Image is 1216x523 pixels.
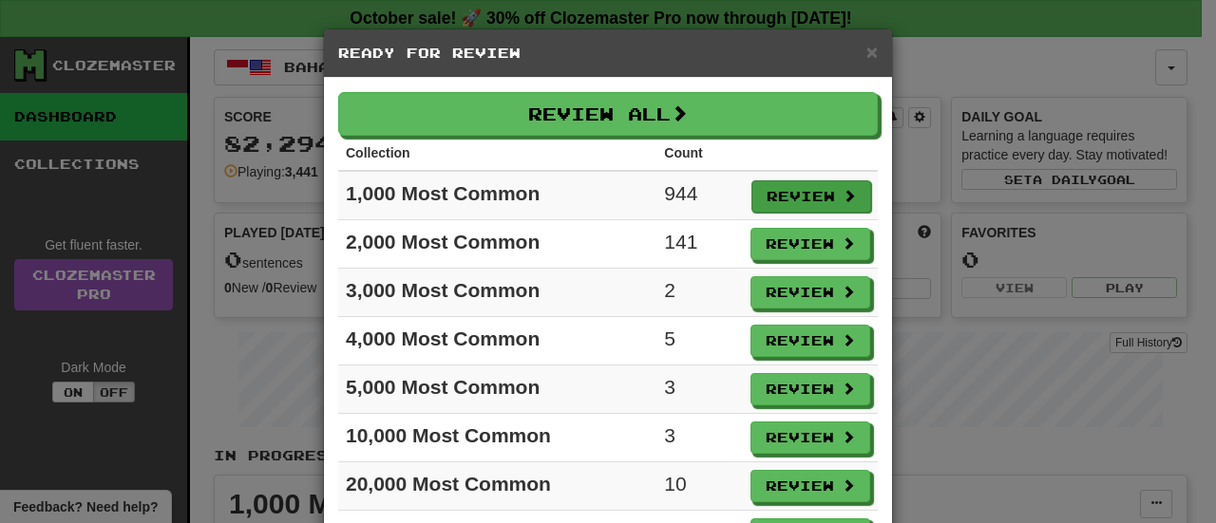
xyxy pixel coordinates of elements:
[750,373,870,405] button: Review
[338,92,878,136] button: Review All
[656,365,743,414] td: 3
[656,462,743,511] td: 10
[751,180,871,213] button: Review
[866,41,878,63] span: ×
[656,414,743,462] td: 3
[656,171,743,220] td: 944
[656,317,743,365] td: 5
[338,317,656,365] td: 4,000 Most Common
[750,276,870,308] button: Review
[338,136,656,171] th: Collection
[338,171,656,220] td: 1,000 Most Common
[656,269,743,317] td: 2
[338,414,656,462] td: 10,000 Most Common
[338,365,656,414] td: 5,000 Most Common
[750,325,870,357] button: Review
[338,269,656,317] td: 3,000 Most Common
[750,470,870,502] button: Review
[338,220,656,269] td: 2,000 Most Common
[866,42,878,62] button: Close
[750,228,870,260] button: Review
[338,462,656,511] td: 20,000 Most Common
[750,421,870,454] button: Review
[656,136,743,171] th: Count
[656,220,743,269] td: 141
[338,44,878,63] h5: Ready for Review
